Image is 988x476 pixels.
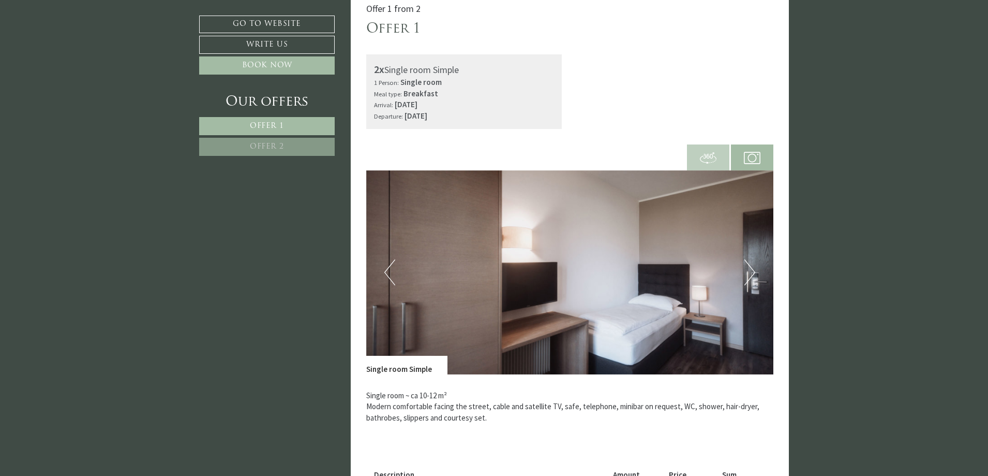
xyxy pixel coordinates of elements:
[374,112,403,120] small: Departure:
[374,90,402,98] small: Meal type:
[366,390,774,423] p: Single room ~ ca 10-12 m² Modern comfortable facing the street, cable and satellite TV, safe, tel...
[744,259,755,285] button: Next
[366,20,421,39] div: Offer 1
[400,77,442,87] b: Single room
[199,16,335,33] a: Go to website
[16,48,106,55] small: 11:22
[250,143,284,151] span: Offer 2
[366,170,774,374] img: image
[374,100,393,109] small: Arrival:
[250,122,284,130] span: Offer 1
[405,111,427,121] b: [DATE]
[395,99,417,109] b: [DATE]
[374,62,555,77] div: Single room Simple
[352,273,408,291] button: Send
[199,56,335,75] a: Book now
[187,8,221,24] div: [DATE]
[8,27,111,57] div: Hello, how can we help you?
[744,150,760,166] img: camera.svg
[374,78,399,86] small: 1 Person:
[366,3,421,15] span: Offer 1 from 2
[403,89,438,98] b: Breakfast
[366,356,447,374] div: Single room Simple
[199,36,335,54] a: Write us
[384,259,395,285] button: Previous
[199,93,335,112] div: Our offers
[374,63,384,76] b: 2x
[700,150,716,166] img: 360-grad.svg
[16,30,106,37] div: Montis – Active Nature Spa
